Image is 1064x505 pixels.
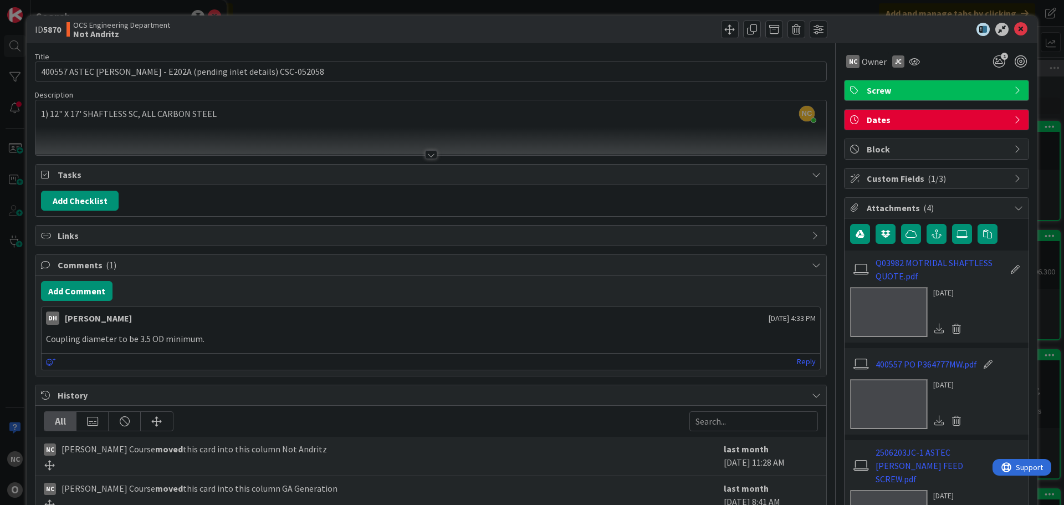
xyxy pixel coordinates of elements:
a: 400557 PO P364777MW.pdf [876,358,977,371]
div: [DATE] [933,490,965,502]
a: Reply [797,355,816,369]
b: moved [155,443,183,455]
div: [DATE] 11:28 AM [724,442,818,470]
b: last month [724,443,769,455]
p: Coupling diameter to be 3.5 OD minimum. [46,333,816,345]
span: Description [35,90,73,100]
div: [DATE] [933,287,965,299]
span: ( 1 ) [106,259,116,271]
span: Support [23,2,50,15]
button: Add Checklist [41,191,119,211]
span: Tasks [58,168,806,181]
span: Links [58,229,806,242]
div: [PERSON_NAME] [65,312,132,325]
b: Not Andritz [73,29,170,38]
span: ( 4 ) [923,202,934,213]
span: NC [799,106,815,121]
button: Add Comment [41,281,112,301]
span: Screw [867,84,1009,97]
span: [DATE] 4:33 PM [769,313,816,324]
div: NC [846,55,860,68]
b: 5870 [43,24,61,35]
span: ( 1/3 ) [928,173,946,184]
span: Attachments [867,201,1009,215]
span: ID [35,23,61,36]
b: moved [155,483,183,494]
div: NC [44,483,56,495]
div: NC [44,443,56,456]
span: Block [867,142,1009,156]
div: Download [933,322,945,336]
span: [PERSON_NAME] Course this card into this column Not Andritz [62,442,327,456]
div: Download [933,414,945,428]
span: 1 [1001,53,1008,60]
a: Q03982 MOTRIDAL SHAFTLESS QUOTE.pdf [876,256,1004,283]
div: JC [892,55,904,68]
b: last month [724,483,769,494]
input: Search... [689,411,818,431]
div: [DATE] [933,379,965,391]
input: type card name here... [35,62,827,81]
div: DH [46,312,59,325]
span: Dates [867,113,1009,126]
span: History [58,389,806,402]
span: OCS Engineering Department [73,21,170,29]
span: Custom Fields [867,172,1009,185]
div: All [44,412,76,431]
label: Title [35,52,49,62]
span: Owner [862,55,887,68]
span: Comments [58,258,806,272]
p: 1) 12" X 17' SHAFTLESS SC, ALL CARBON STEEL [41,108,821,120]
a: 2506203JC-1 ASTEC [PERSON_NAME] FEED SCREW.pdf [876,446,1004,486]
span: [PERSON_NAME] Course this card into this column GA Generation [62,482,337,495]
